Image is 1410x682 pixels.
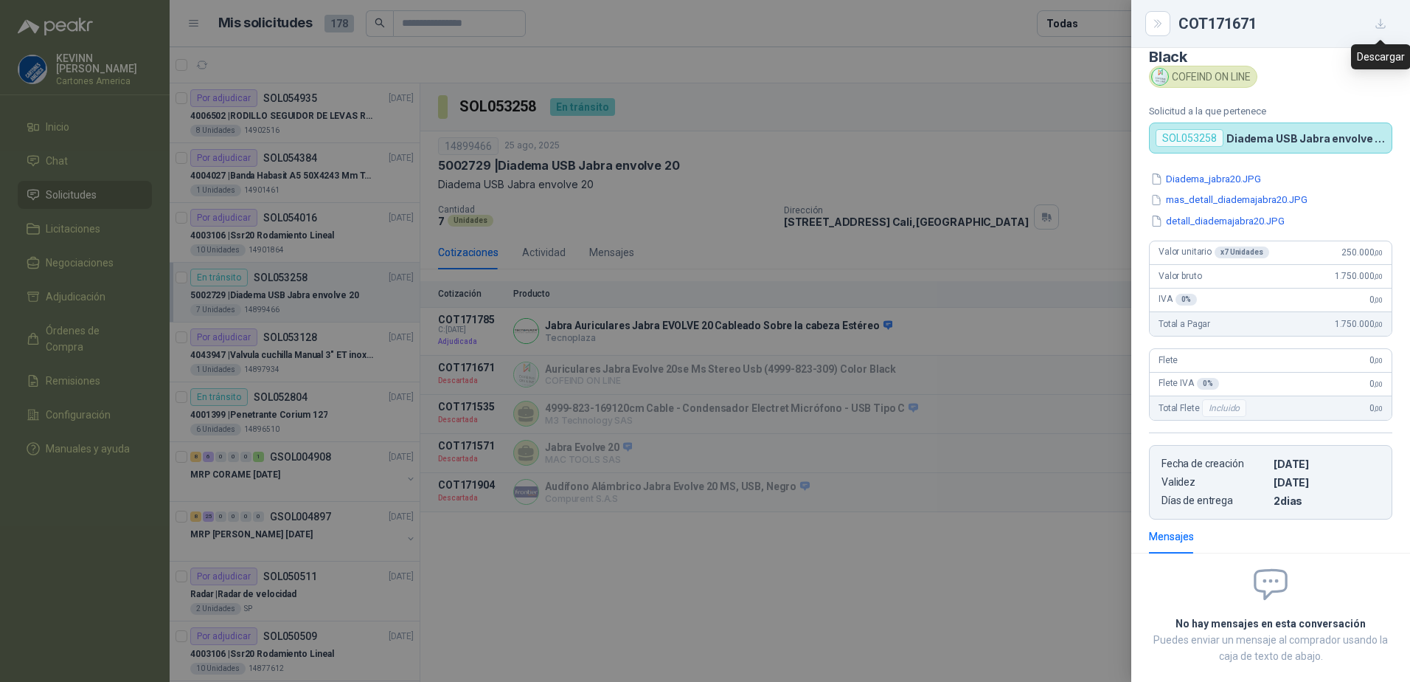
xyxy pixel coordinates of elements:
[1369,355,1383,365] span: 0
[1215,247,1269,258] div: x 7 Unidades
[1152,69,1168,85] img: Company Logo
[1335,271,1383,281] span: 1.750.000
[1159,399,1249,417] span: Total Flete
[1149,66,1257,88] div: COFEIND ON LINE
[1149,193,1309,208] button: mas_detall_diademajabra20.JPG
[1274,458,1380,470] p: [DATE]
[1202,399,1246,417] div: Incluido
[1274,476,1380,489] p: [DATE]
[1159,294,1197,306] span: IVA
[1369,379,1383,389] span: 0
[1175,294,1198,306] div: 0 %
[1369,294,1383,305] span: 0
[1159,247,1269,258] span: Valor unitario
[1149,632,1392,664] p: Puedes enviar un mensaje al comprador usando la caja de texto de abajo.
[1374,320,1383,328] span: ,00
[1374,404,1383,413] span: ,00
[1197,378,1219,390] div: 0 %
[1374,249,1383,257] span: ,00
[1149,616,1392,632] h2: No hay mensajes en esta conversación
[1149,171,1263,187] button: Diadema_jabra20.JPG
[1335,319,1383,329] span: 1.750.000
[1226,132,1386,145] p: Diadema USB Jabra envolve 20
[1149,213,1286,229] button: detall_diademajabra20.JPG
[1159,378,1219,390] span: Flete IVA
[1161,495,1268,507] p: Días de entrega
[1161,476,1268,489] p: Validez
[1274,495,1380,507] p: 2 dias
[1159,319,1210,329] span: Total a Pagar
[1374,356,1383,365] span: ,00
[1341,247,1383,258] span: 250.000
[1159,271,1201,281] span: Valor bruto
[1149,528,1194,545] div: Mensajes
[1178,12,1392,35] div: COT171671
[1156,129,1223,147] div: SOL053258
[1161,458,1268,470] p: Fecha de creación
[1374,296,1383,304] span: ,00
[1149,15,1167,32] button: Close
[1369,403,1383,413] span: 0
[1374,272,1383,280] span: ,00
[1374,380,1383,388] span: ,00
[1159,355,1178,365] span: Flete
[1149,106,1392,117] p: Solicitud a la que pertenece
